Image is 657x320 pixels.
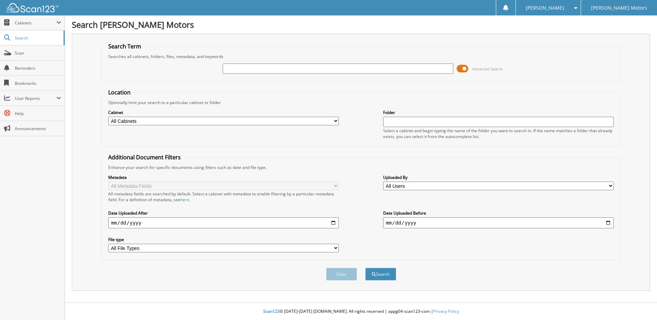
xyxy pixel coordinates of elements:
[15,35,60,41] span: Search
[15,50,61,56] span: Scan
[326,268,357,281] button: Clear
[433,308,459,314] a: Privacy Policy
[15,95,56,101] span: User Reports
[105,54,617,59] div: Searches all cabinets, folders, files, metadata, and keywords
[180,197,189,203] a: here
[15,20,56,26] span: Cabinets
[383,210,614,216] label: Date Uploaded Before
[591,6,647,10] span: [PERSON_NAME] Motors
[15,126,61,132] span: Announcements
[105,89,134,96] legend: Location
[108,210,339,216] label: Date Uploaded After
[108,174,339,180] label: Metadata
[105,153,184,161] legend: Additional Document Filters
[263,308,280,314] span: Scan123
[108,110,339,115] label: Cabinet
[72,19,650,30] h1: Search [PERSON_NAME] Motors
[15,80,61,86] span: Bookmarks
[108,191,339,203] div: All metadata fields are searched by default. Select a cabinet with metadata to enable filtering b...
[383,217,614,228] input: end
[105,100,617,105] div: Optionally limit your search to a particular cabinet or folder
[105,43,145,50] legend: Search Term
[383,128,614,139] div: Select a cabinet and begin typing the name of the folder you want to search in. If the name match...
[108,217,339,228] input: start
[65,303,657,320] div: © [DATE]-[DATE] [DOMAIN_NAME]. All rights reserved | appg04-scan123-com |
[365,268,396,281] button: Search
[15,65,61,71] span: Reminders
[108,237,339,242] label: File type
[7,3,58,12] img: scan123-logo-white.svg
[105,164,617,170] div: Enhance your search for specific documents using filters such as date and file type.
[526,6,564,10] span: [PERSON_NAME]
[383,174,614,180] label: Uploaded By
[472,66,503,71] span: Advanced Search
[15,111,61,116] span: Help
[383,110,614,115] label: Folder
